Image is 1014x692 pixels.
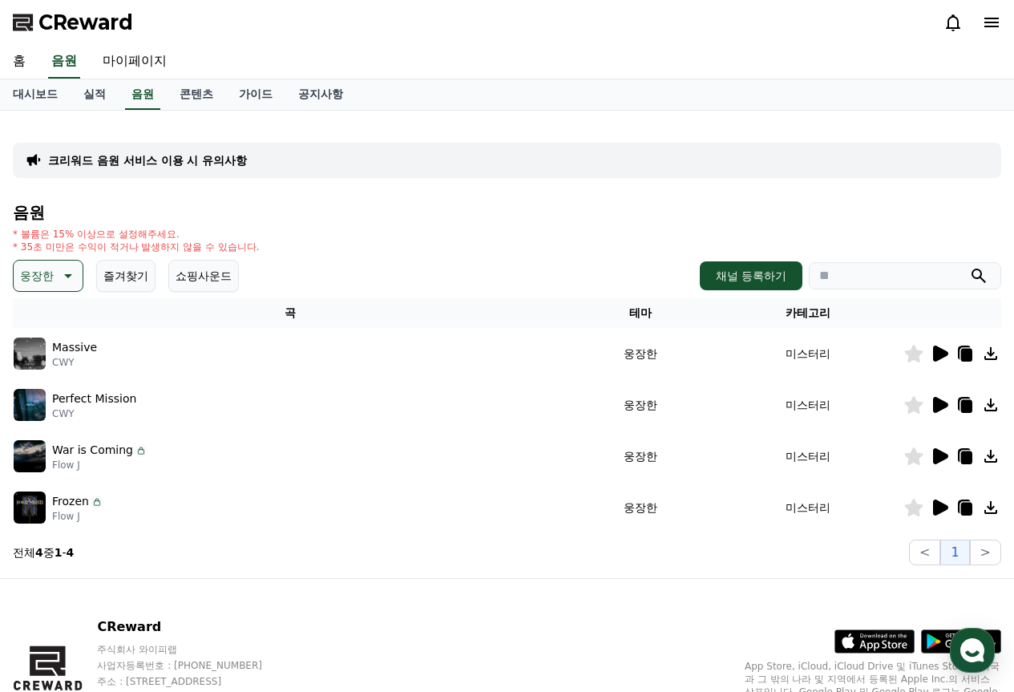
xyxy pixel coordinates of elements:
td: 웅장한 [568,482,713,533]
p: Massive [52,339,97,356]
button: 쇼핑사운드 [168,260,239,292]
a: 마이페이지 [90,45,180,79]
td: 미스터리 [713,328,903,379]
td: 웅장한 [568,431,713,482]
a: 크리워드 음원 서비스 이용 시 유의사항 [48,152,247,168]
strong: 1 [55,546,63,559]
button: 1 [940,540,969,565]
a: 공지사항 [285,79,356,110]
span: CReward [38,10,133,35]
p: 주소 : [STREET_ADDRESS] [97,675,293,688]
strong: 4 [35,546,43,559]
p: 사업자등록번호 : [PHONE_NUMBER] [97,659,293,672]
td: 미스터리 [713,482,903,533]
p: Flow J [52,459,147,471]
td: 웅장한 [568,328,713,379]
p: Perfect Mission [52,391,136,407]
p: CReward [97,617,293,637]
a: 실적 [71,79,119,110]
p: * 볼륨은 15% 이상으로 설정해주세요. [13,228,260,241]
a: CReward [13,10,133,35]
p: CWY [52,356,97,369]
a: 가이드 [226,79,285,110]
button: < [909,540,940,565]
button: 채널 등록하기 [700,261,802,290]
strong: 4 [67,546,75,559]
th: 테마 [568,298,713,328]
td: 미스터리 [713,431,903,482]
a: 음원 [48,45,80,79]
th: 곡 [13,298,568,328]
p: 웅장한 [20,265,54,287]
img: music [14,440,46,472]
p: Frozen [52,493,89,510]
th: 카테고리 [713,298,903,328]
img: music [14,492,46,524]
img: music [14,389,46,421]
p: Flow J [52,510,103,523]
p: 주식회사 와이피랩 [97,643,293,656]
p: War is Coming [52,442,133,459]
p: 전체 중 - [13,544,74,560]
a: 음원 [125,79,160,110]
td: 웅장한 [568,379,713,431]
p: CWY [52,407,136,420]
img: music [14,338,46,370]
h4: 음원 [13,204,1001,221]
a: 콘텐츠 [167,79,226,110]
td: 미스터리 [713,379,903,431]
button: > [970,540,1001,565]
button: 웅장한 [13,260,83,292]
p: * 35초 미만은 수익이 적거나 발생하지 않을 수 있습니다. [13,241,260,253]
button: 즐겨찾기 [96,260,156,292]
